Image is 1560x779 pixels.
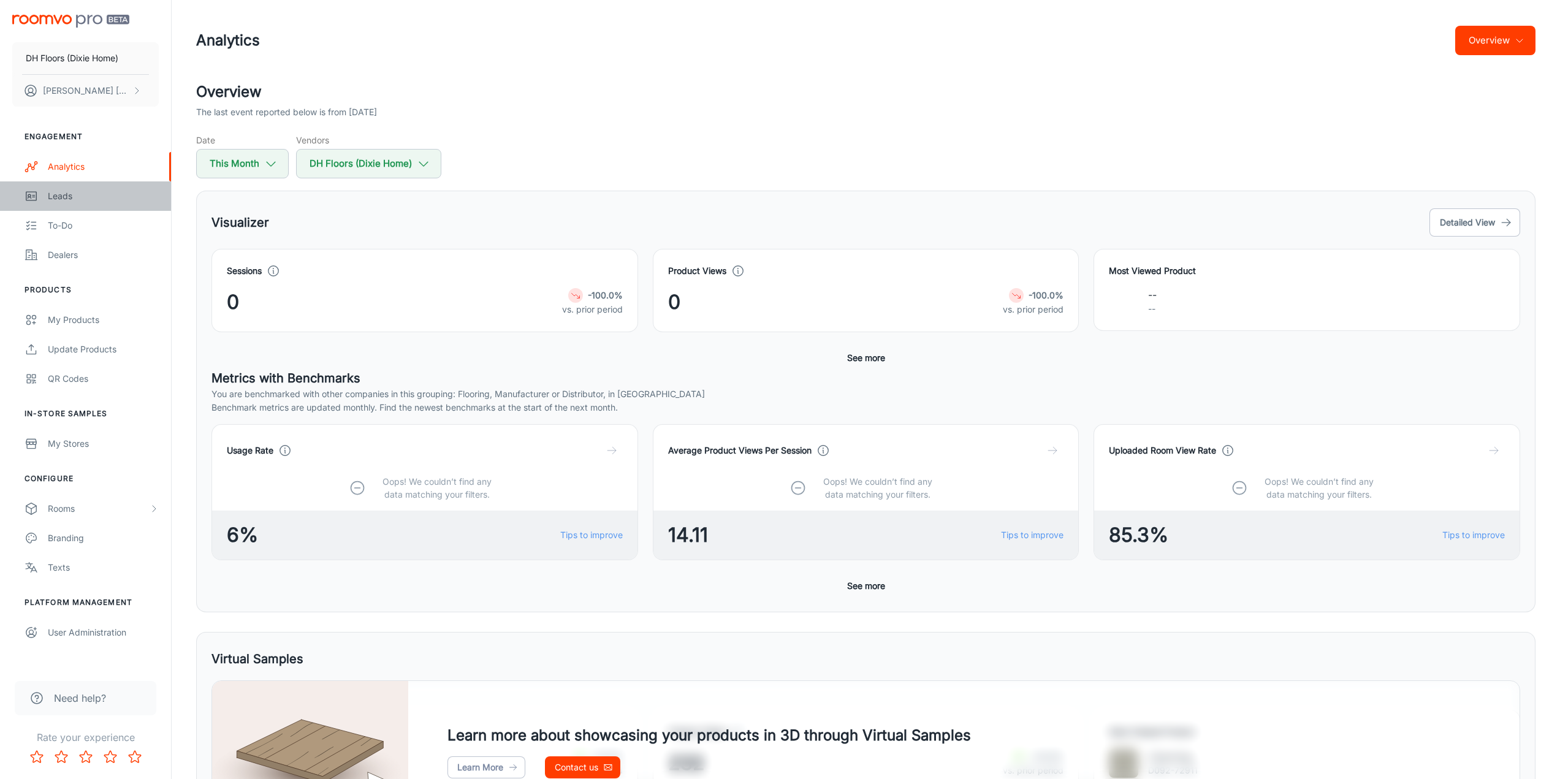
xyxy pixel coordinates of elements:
div: QR Codes [48,372,159,386]
p: Oops! We couldn’t find any data matching your filters. [1255,475,1383,501]
h4: Learn more about showcasing your products in 3D through Virtual Samples [447,724,971,747]
p: Benchmark metrics are updated monthly. Find the newest benchmarks at the start of the next month. [211,401,1520,414]
button: Rate 2 star [49,745,74,769]
button: This Month [196,149,289,178]
div: My Products [48,313,159,327]
strong: -100.0% [1029,290,1063,300]
h5: Virtual Samples [211,650,303,668]
span: Need help? [54,691,106,705]
p: vs. prior period [1003,303,1063,316]
h5: Vendors [296,134,441,146]
div: Analytics [48,160,159,173]
button: Rate 5 star [123,745,147,769]
a: Contact us [545,756,620,778]
h5: Date [196,134,289,146]
div: Branding [48,531,159,545]
button: Rate 3 star [74,745,98,769]
a: Tips to improve [560,528,623,542]
h4: Sessions [227,264,262,278]
p: Rate your experience [10,730,161,745]
button: DH Floors (Dixie Home) [12,42,159,74]
button: See more [842,575,890,597]
h4: Average Product Views Per Session [668,444,812,457]
h5: Visualizer [211,213,269,232]
p: -- [1148,302,1157,316]
h4: Uploaded Room View Rate [1109,444,1216,457]
h2: Overview [196,81,1535,103]
span: 0 [668,287,680,317]
a: Learn More [447,756,525,778]
p: vs. prior period [562,303,623,316]
h5: Metrics with Benchmarks [211,369,1520,387]
div: Leads [48,189,159,203]
div: Rooms [48,502,149,515]
p: -- [1148,287,1157,302]
img: Roomvo PRO Beta [12,15,129,28]
p: [PERSON_NAME] [PERSON_NAME] [43,84,129,97]
div: To-do [48,219,159,232]
div: Dealers [48,248,159,262]
span: 85.3% [1109,520,1168,550]
span: 0 [227,287,239,317]
p: The last event reported below is from [DATE] [196,105,377,119]
div: Texts [48,561,159,574]
a: Tips to improve [1442,528,1505,542]
button: Overview [1455,26,1535,55]
h1: Analytics [196,29,260,51]
button: DH Floors (Dixie Home) [296,149,441,178]
div: User Administration [48,626,159,639]
strong: -100.0% [588,290,623,300]
a: Tips to improve [1001,528,1063,542]
span: 6% [227,520,258,550]
h4: Product Views [668,264,726,278]
h4: Usage Rate [227,444,273,457]
p: DH Floors (Dixie Home) [26,51,118,65]
button: Rate 1 star [25,745,49,769]
p: Oops! We couldn’t find any data matching your filters. [373,475,501,501]
button: Detailed View [1429,208,1520,237]
button: [PERSON_NAME] [PERSON_NAME] [12,75,159,107]
button: See more [842,347,890,369]
div: Update Products [48,343,159,356]
span: 14.11 [668,520,708,550]
div: My Stores [48,437,159,450]
h4: Most Viewed Product [1109,264,1505,278]
p: You are benchmarked with other companies in this grouping: Flooring, Manufacturer or Distributor,... [211,387,1520,401]
p: Oops! We couldn’t find any data matching your filters. [814,475,942,501]
button: Rate 4 star [98,745,123,769]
